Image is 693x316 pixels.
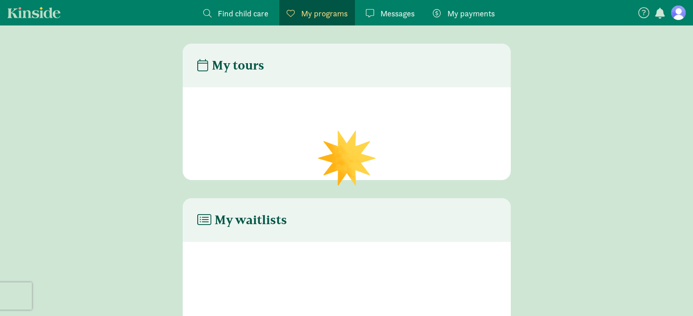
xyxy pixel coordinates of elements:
span: Find child care [218,7,268,20]
span: My payments [447,7,495,20]
a: Kinside [7,7,61,18]
span: My programs [301,7,348,20]
h4: My tours [197,58,264,73]
span: Messages [380,7,415,20]
h4: My waitlists [197,213,287,227]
